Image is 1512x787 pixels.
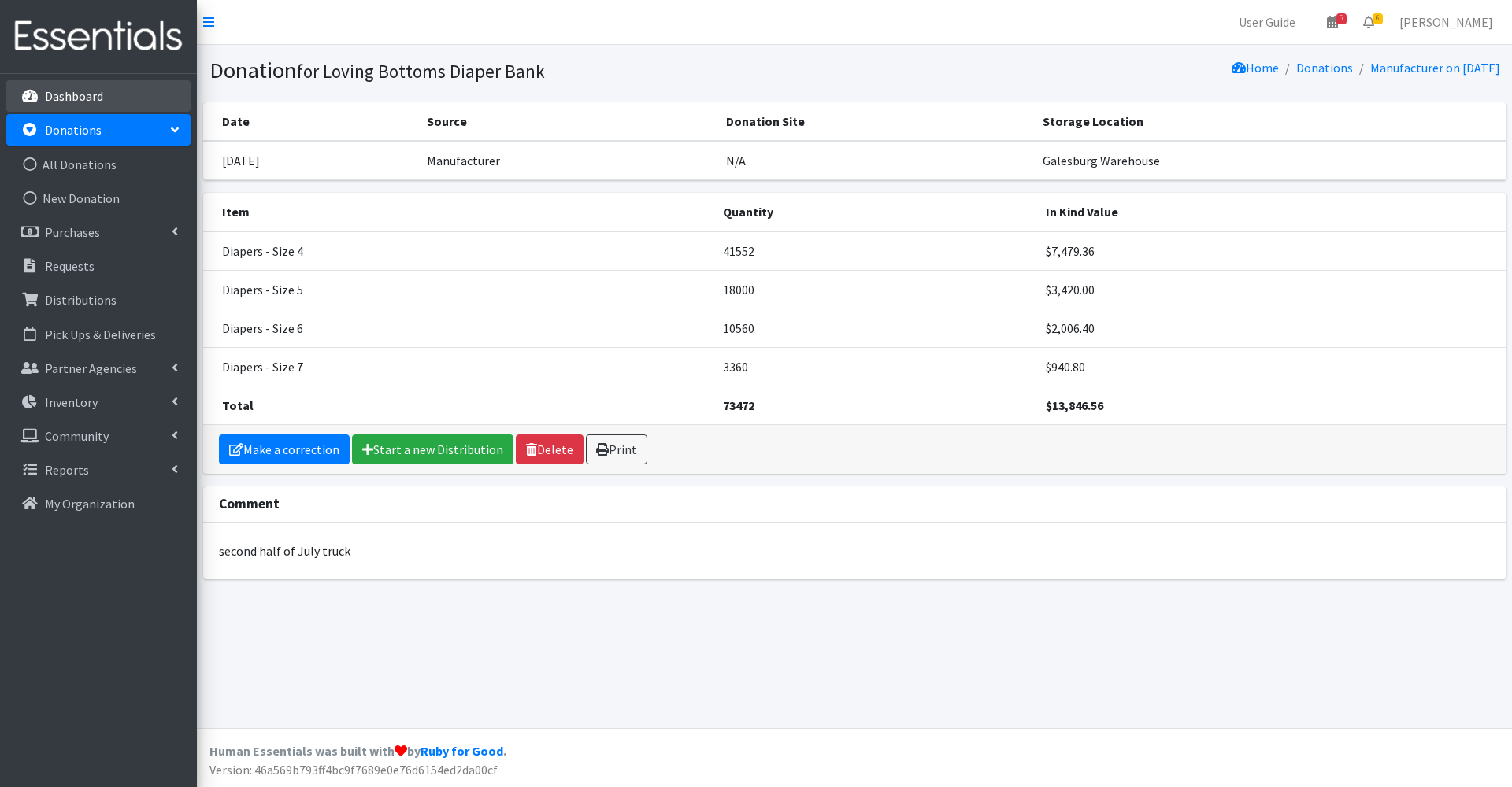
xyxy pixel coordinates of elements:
[203,309,713,347] td: Diapers - Size 6
[1033,102,1506,141] th: Storage Location
[209,762,498,778] span: Version: 46a569b793ff4bc9f7689e0e76d6154ed2da00cf
[1370,60,1500,76] a: Manufacturer on [DATE]
[6,10,191,63] img: HumanEssentials
[1033,141,1506,180] td: Galesburg Warehouse
[219,434,350,464] a: Make a correction
[6,454,191,486] a: Reports
[203,231,713,271] td: Diapers - Size 4
[45,462,89,478] p: Reports
[6,216,191,248] a: Purchases
[45,327,156,342] p: Pick Ups & Deliveries
[45,360,137,376] p: Partner Agencies
[45,258,94,274] p: Requests
[203,141,418,180] td: [DATE]
[713,193,1036,231] th: Quantity
[1232,60,1279,76] a: Home
[417,141,717,180] td: Manufacturer
[45,122,102,138] p: Donations
[1036,270,1506,309] td: $3,420.00
[6,353,191,384] a: Partner Agencies
[723,397,754,413] strong: 73472
[1351,6,1387,38] a: 6
[45,428,109,444] p: Community
[713,270,1036,309] td: 18000
[1296,60,1353,76] a: Donations
[516,434,584,464] a: Delete
[6,149,191,180] a: All Donations
[1226,6,1308,38] a: User Guide
[1373,13,1383,24] span: 6
[45,394,98,410] p: Inventory
[219,541,1490,560] p: second half of July truck
[203,193,713,231] th: Item
[713,309,1036,347] td: 10560
[1314,6,1351,38] a: 5
[45,496,135,512] p: My Organization
[1046,397,1103,413] strong: $13,846.56
[203,102,418,141] th: Date
[219,495,280,512] strong: Comment
[6,284,191,316] a: Distributions
[297,60,545,83] small: for Loving Bottoms Diaper Bank
[209,57,849,84] h1: Donation
[45,292,117,308] p: Distributions
[6,250,191,282] a: Requests
[1036,347,1506,386] td: $940.80
[1036,231,1506,271] td: $7,479.36
[713,231,1036,271] td: 41552
[417,102,717,141] th: Source
[209,743,506,759] strong: Human Essentials was built with by .
[222,397,254,413] strong: Total
[421,743,503,759] a: Ruby for Good
[6,114,191,146] a: Donations
[203,270,713,309] td: Diapers - Size 5
[45,88,103,104] p: Dashboard
[6,488,191,519] a: My Organization
[717,102,1033,141] th: Donation Site
[1036,309,1506,347] td: $2,006.40
[203,347,713,386] td: Diapers - Size 7
[713,347,1036,386] td: 3360
[6,183,191,214] a: New Donation
[586,434,647,464] a: Print
[6,80,191,112] a: Dashboard
[6,319,191,350] a: Pick Ups & Deliveries
[352,434,513,464] a: Start a new Distribution
[45,224,100,240] p: Purchases
[717,141,1033,180] td: N/A
[6,386,191,418] a: Inventory
[6,420,191,452] a: Community
[1336,13,1347,24] span: 5
[1036,193,1506,231] th: In Kind Value
[1387,6,1506,38] a: [PERSON_NAME]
